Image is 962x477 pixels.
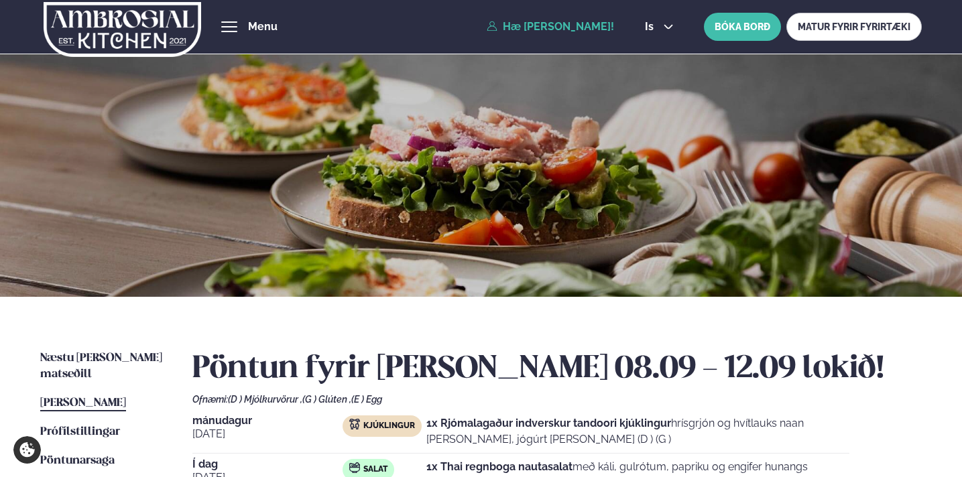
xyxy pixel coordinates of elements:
img: salad.svg [349,462,360,473]
strong: 1x Thai regnboga nautasalat [426,460,573,473]
img: chicken.svg [349,419,360,429]
span: (D ) Mjólkurvörur , [228,394,302,405]
span: Næstu [PERSON_NAME] matseðill [40,352,162,380]
a: [PERSON_NAME] [40,395,126,411]
a: Næstu [PERSON_NAME] matseðill [40,350,166,383]
a: Pöntunarsaga [40,453,115,469]
a: MATUR FYRIR FYRIRTÆKI [786,13,922,41]
p: hrísgrjón og hvítlauks naan [PERSON_NAME], jógúrt [PERSON_NAME] (D ) (G ) [426,415,849,448]
span: Pöntunarsaga [40,455,115,466]
span: [PERSON_NAME] [40,397,126,409]
h2: Pöntun fyrir [PERSON_NAME] 08.09 - 12.09 lokið! [192,350,922,388]
a: Cookie settings [13,436,41,464]
strong: 1x Rjómalagaður indverskur tandoori kjúklingur [426,417,671,429]
button: BÓKA BORÐ [704,13,781,41]
span: Í dag [192,459,343,470]
span: mánudagur [192,415,343,426]
button: hamburger [221,19,237,35]
span: (G ) Glúten , [302,394,351,405]
span: [DATE] [192,426,343,442]
span: (E ) Egg [351,394,382,405]
a: Prófílstillingar [40,424,120,440]
button: is [634,21,684,32]
a: Hæ [PERSON_NAME]! [487,21,614,33]
img: logo [43,2,202,57]
div: Ofnæmi: [192,394,922,405]
span: is [645,21,658,32]
span: Kjúklingur [363,421,415,431]
span: Prófílstillingar [40,426,120,437]
span: Salat [363,464,387,475]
